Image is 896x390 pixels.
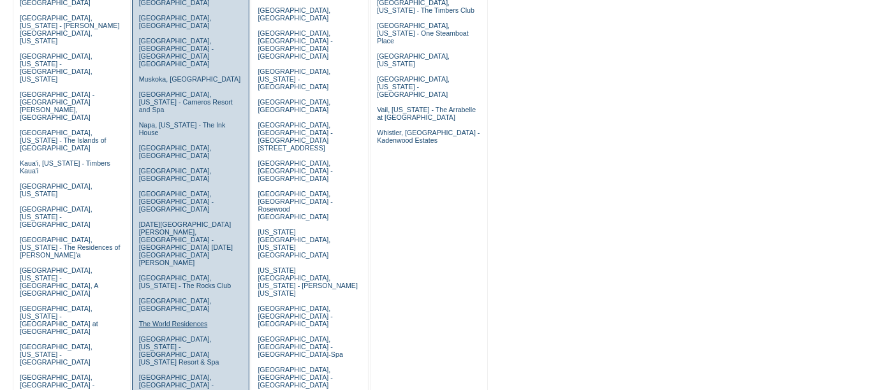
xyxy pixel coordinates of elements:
a: [GEOGRAPHIC_DATA], [GEOGRAPHIC_DATA] [139,297,212,312]
a: [GEOGRAPHIC_DATA], [US_STATE] - [GEOGRAPHIC_DATA] at [GEOGRAPHIC_DATA] [20,305,98,335]
a: [DATE][GEOGRAPHIC_DATA][PERSON_NAME], [GEOGRAPHIC_DATA] - [GEOGRAPHIC_DATA] [DATE][GEOGRAPHIC_DAT... [139,220,233,266]
a: [GEOGRAPHIC_DATA] - [GEOGRAPHIC_DATA][PERSON_NAME], [GEOGRAPHIC_DATA] [20,90,94,121]
a: [GEOGRAPHIC_DATA], [GEOGRAPHIC_DATA] - Rosewood [GEOGRAPHIC_DATA] [258,190,332,220]
a: Kaua'i, [US_STATE] - Timbers Kaua'i [20,159,110,175]
a: [GEOGRAPHIC_DATA], [US_STATE] - The Rocks Club [139,274,231,289]
a: [GEOGRAPHIC_DATA], [GEOGRAPHIC_DATA] - [GEOGRAPHIC_DATA][STREET_ADDRESS] [258,121,332,152]
a: [GEOGRAPHIC_DATA], [GEOGRAPHIC_DATA] - [GEOGRAPHIC_DATA] [139,190,214,213]
a: The World Residences [139,320,208,328]
a: [GEOGRAPHIC_DATA], [GEOGRAPHIC_DATA] - [GEOGRAPHIC_DATA] [258,366,332,389]
a: [GEOGRAPHIC_DATA], [US_STATE] - [PERSON_NAME][GEOGRAPHIC_DATA], [US_STATE] [20,14,120,45]
a: [GEOGRAPHIC_DATA], [GEOGRAPHIC_DATA] - [GEOGRAPHIC_DATA] [258,159,332,182]
a: [GEOGRAPHIC_DATA], [US_STATE] - [GEOGRAPHIC_DATA] [20,205,92,228]
a: [US_STATE][GEOGRAPHIC_DATA], [US_STATE][GEOGRAPHIC_DATA] [258,228,330,259]
a: [GEOGRAPHIC_DATA], [GEOGRAPHIC_DATA] - [GEOGRAPHIC_DATA] [GEOGRAPHIC_DATA] [258,29,332,60]
a: [GEOGRAPHIC_DATA], [US_STATE] - The Islands of [GEOGRAPHIC_DATA] [20,129,106,152]
a: [GEOGRAPHIC_DATA], [GEOGRAPHIC_DATA] [139,167,212,182]
a: [GEOGRAPHIC_DATA], [US_STATE] - Carneros Resort and Spa [139,90,233,113]
a: [GEOGRAPHIC_DATA], [US_STATE] - [GEOGRAPHIC_DATA] [258,68,330,90]
a: Vail, [US_STATE] - The Arrabelle at [GEOGRAPHIC_DATA] [377,106,476,121]
a: [GEOGRAPHIC_DATA], [US_STATE] - [GEOGRAPHIC_DATA], [US_STATE] [20,52,92,83]
a: Muskoka, [GEOGRAPHIC_DATA] [139,75,240,83]
a: [GEOGRAPHIC_DATA], [US_STATE] - [GEOGRAPHIC_DATA] [US_STATE] Resort & Spa [139,335,219,366]
a: [GEOGRAPHIC_DATA], [GEOGRAPHIC_DATA] [258,98,330,113]
a: [GEOGRAPHIC_DATA], [US_STATE] [20,182,92,198]
a: Napa, [US_STATE] - The Ink House [139,121,226,136]
a: [US_STATE][GEOGRAPHIC_DATA], [US_STATE] - [PERSON_NAME] [US_STATE] [258,266,358,297]
a: [GEOGRAPHIC_DATA], [GEOGRAPHIC_DATA] [258,6,330,22]
a: [GEOGRAPHIC_DATA], [GEOGRAPHIC_DATA] [139,14,212,29]
a: [GEOGRAPHIC_DATA], [US_STATE] - One Steamboat Place [377,22,469,45]
a: [GEOGRAPHIC_DATA], [US_STATE] [377,52,450,68]
a: [GEOGRAPHIC_DATA], [US_STATE] - [GEOGRAPHIC_DATA], A [GEOGRAPHIC_DATA] [20,266,98,297]
a: Whistler, [GEOGRAPHIC_DATA] - Kadenwood Estates [377,129,480,144]
a: [GEOGRAPHIC_DATA], [US_STATE] - The Residences of [PERSON_NAME]'a [20,236,121,259]
a: [GEOGRAPHIC_DATA], [US_STATE] - [GEOGRAPHIC_DATA] [377,75,450,98]
a: [GEOGRAPHIC_DATA], [GEOGRAPHIC_DATA] [139,144,212,159]
a: [GEOGRAPHIC_DATA], [GEOGRAPHIC_DATA] - [GEOGRAPHIC_DATA] [GEOGRAPHIC_DATA] [139,37,214,68]
a: [GEOGRAPHIC_DATA], [GEOGRAPHIC_DATA] - [GEOGRAPHIC_DATA]-Spa [258,335,342,358]
a: [GEOGRAPHIC_DATA], [GEOGRAPHIC_DATA] - [GEOGRAPHIC_DATA] [258,305,332,328]
a: [GEOGRAPHIC_DATA], [US_STATE] - [GEOGRAPHIC_DATA] [20,343,92,366]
